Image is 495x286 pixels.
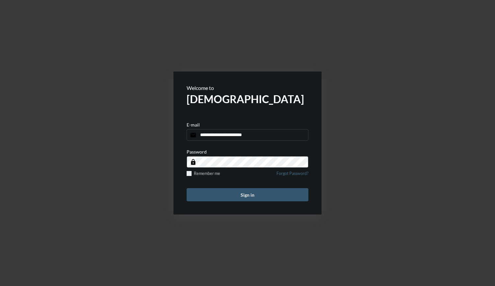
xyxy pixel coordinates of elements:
[187,93,308,105] h2: [DEMOGRAPHIC_DATA]
[187,85,308,91] p: Welcome to
[187,149,207,155] p: Password
[187,171,220,176] label: Remember me
[187,188,308,201] button: Sign in
[276,171,308,180] a: Forgot Password?
[187,122,200,128] p: E-mail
